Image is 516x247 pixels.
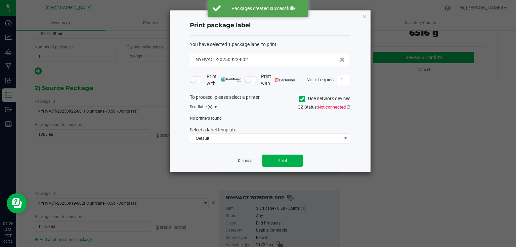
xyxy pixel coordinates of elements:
[190,116,222,121] span: No printers found
[238,158,252,164] a: Dismiss
[185,94,355,104] div: To proceed, please select a printer.
[221,77,241,82] img: mark_magic_cybra.png
[190,21,350,30] h4: Print package label
[190,105,217,109] span: Send to:
[261,73,296,87] span: Print with
[196,56,248,63] span: NYHVACT-20250922-002
[224,5,303,12] div: Packages created successfully!
[185,126,355,133] div: Select a label template.
[318,105,346,110] span: Not connected
[298,105,350,110] span: QZ Status:
[277,158,288,163] span: Print
[207,73,241,87] span: Print with
[299,95,350,102] label: Use network devices
[262,155,303,167] button: Print
[199,105,212,109] span: label(s)
[190,41,350,48] div: :
[306,77,334,82] span: No. of copies
[275,78,296,82] img: bartender.png
[190,134,342,143] span: Default
[7,193,27,213] iframe: Resource center
[190,42,276,47] span: You have selected 1 package label to print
